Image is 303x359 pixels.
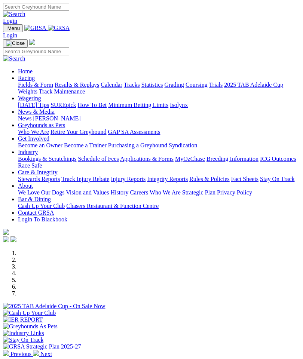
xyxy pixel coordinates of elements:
a: Login [3,18,17,24]
a: Fact Sheets [231,176,258,182]
a: Retire Your Greyhound [50,129,107,135]
input: Search [3,3,69,11]
a: MyOzChase [175,156,205,162]
a: Applications & Forms [120,156,174,162]
a: Syndication [169,142,197,148]
img: Greyhounds As Pets [3,323,58,330]
a: Injury Reports [111,176,146,182]
a: ICG Outcomes [260,156,296,162]
a: 2025 TAB Adelaide Cup [224,82,283,88]
a: Rules & Policies [189,176,230,182]
a: History [110,189,128,196]
a: Contact GRSA [18,209,54,216]
a: Bookings & Scratchings [18,156,76,162]
img: facebook.svg [3,236,9,242]
a: Privacy Policy [217,189,252,196]
a: Greyhounds as Pets [18,122,65,128]
a: GAP SA Assessments [108,129,160,135]
a: Wagering [18,95,41,101]
img: GRSA [24,25,46,31]
img: logo-grsa-white.png [3,229,9,235]
a: Minimum Betting Limits [108,102,168,108]
img: Cash Up Your Club [3,310,56,316]
a: Breeding Information [206,156,258,162]
a: Schedule of Fees [78,156,119,162]
a: News [18,115,31,122]
input: Search [3,47,69,55]
div: About [18,189,300,196]
a: Who We Are [150,189,181,196]
a: Isolynx [170,102,188,108]
a: Get Involved [18,135,49,142]
a: Calendar [101,82,122,88]
div: Get Involved [18,142,300,149]
a: Who We Are [18,129,49,135]
a: Stay On Track [260,176,294,182]
div: Industry [18,156,300,169]
a: Vision and Values [66,189,109,196]
img: GRSA Strategic Plan 2025-27 [3,343,81,350]
img: chevron-right-pager-white.svg [33,350,39,356]
img: Search [3,55,25,62]
a: Grading [165,82,184,88]
a: Become an Owner [18,142,62,148]
a: Weights [18,88,37,95]
div: Greyhounds as Pets [18,129,300,135]
a: Home [18,68,33,74]
a: Results & Replays [55,82,99,88]
img: IER REPORT [3,316,43,323]
a: How To Bet [78,102,107,108]
a: Cash Up Your Club [18,203,65,209]
img: twitter.svg [10,236,16,242]
a: [DATE] Tips [18,102,49,108]
a: Track Maintenance [39,88,85,95]
a: Track Injury Rebate [61,176,109,182]
a: Race Safe [18,162,42,169]
a: SUREpick [50,102,76,108]
div: Wagering [18,102,300,108]
a: Coursing [186,82,208,88]
a: Chasers Restaurant & Function Centre [66,203,159,209]
a: Statistics [141,82,163,88]
a: Purchasing a Greyhound [108,142,167,148]
a: Previous [3,351,33,357]
a: Next [33,351,52,357]
a: Racing [18,75,35,81]
a: Tracks [124,82,140,88]
a: Industry [18,149,38,155]
a: Trials [209,82,223,88]
a: News & Media [18,108,55,115]
a: Become a Trainer [64,142,107,148]
div: News & Media [18,115,300,122]
a: Careers [130,189,148,196]
img: 2025 TAB Adelaide Cup - On Sale Now [3,303,105,310]
img: Stay On Track [3,337,43,343]
div: Bar & Dining [18,203,300,209]
span: Previous [10,351,31,357]
button: Toggle navigation [3,39,28,47]
a: About [18,182,33,189]
a: Integrity Reports [147,176,188,182]
a: Login [3,32,17,39]
img: Close [6,40,25,46]
div: Racing [18,82,300,95]
img: chevron-left-pager-white.svg [3,350,9,356]
img: Industry Links [3,330,44,337]
a: We Love Our Dogs [18,189,64,196]
img: logo-grsa-white.png [29,39,35,45]
button: Toggle navigation [3,24,23,32]
div: Care & Integrity [18,176,300,182]
a: Login To Blackbook [18,216,67,223]
span: Next [40,351,52,357]
a: Fields & Form [18,82,53,88]
a: Care & Integrity [18,169,58,175]
a: Stewards Reports [18,176,60,182]
span: Menu [7,25,20,31]
img: GRSA [48,25,70,31]
a: Bar & Dining [18,196,51,202]
img: Search [3,11,25,18]
a: Strategic Plan [182,189,215,196]
a: [PERSON_NAME] [33,115,80,122]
